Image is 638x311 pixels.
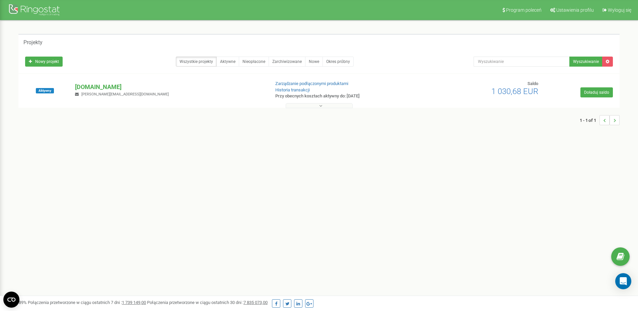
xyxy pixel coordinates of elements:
[275,81,348,86] a: Zarządzanie podłączonymi produktami
[474,57,570,67] input: Wyszukiwanie
[75,83,264,91] p: [DOMAIN_NAME]
[216,57,239,67] a: Aktywne
[3,292,19,308] button: Open CMP widget
[305,57,323,67] a: Nowe
[25,57,63,67] a: Nowy projekt
[569,57,602,67] button: Wyszukiwanie
[527,81,538,86] span: Saldo
[239,57,269,67] a: Nieopłacone
[36,88,54,93] span: Aktywny
[608,7,631,13] span: Wyloguj się
[506,7,542,13] span: Program poleceń
[122,300,146,305] u: 1 739 149,00
[615,273,631,289] div: Open Intercom Messenger
[147,300,268,305] span: Połączenia przetworzone w ciągu ostatnich 30 dni :
[580,108,620,132] nav: ...
[580,115,599,125] span: 1 - 1 of 1
[556,7,594,13] span: Ustawienia profilu
[176,57,217,67] a: Wszystkie projekty
[243,300,268,305] u: 7 835 073,00
[23,40,43,46] h5: Projekty
[491,87,538,96] span: 1 030,68 EUR
[81,92,169,96] span: [PERSON_NAME][EMAIL_ADDRESS][DOMAIN_NAME]
[269,57,305,67] a: Zarchiwizowane
[28,300,146,305] span: Połączenia przetworzone w ciągu ostatnich 7 dni :
[323,57,354,67] a: Okres próbny
[275,87,310,92] a: Historia transakcji
[580,87,613,97] a: Doładuj saldo
[275,93,415,99] p: Przy obecnych kosztach aktywny do: [DATE]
